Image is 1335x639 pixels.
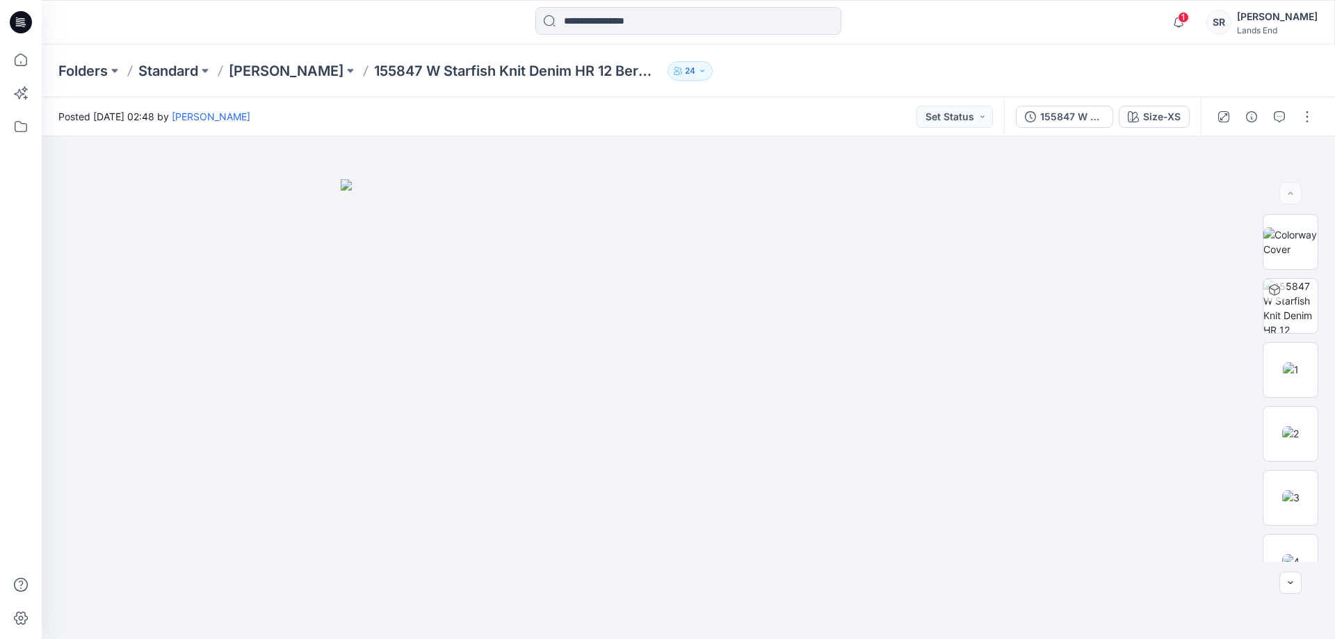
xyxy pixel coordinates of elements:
div: Lands End [1237,25,1318,35]
div: [PERSON_NAME] [1237,8,1318,25]
img: 2 [1282,426,1299,441]
button: 155847 W Starfish Knit Denim HR 12 Bermuda Short - Size run samples [1016,106,1113,128]
img: 155847 W Starfish Knit Denim HR 12 Bermuda Short - Size run samples Size-XS [1263,279,1318,333]
div: Size-XS [1143,109,1181,124]
div: SR [1206,10,1231,35]
a: [PERSON_NAME] [172,111,250,122]
img: 4 [1282,554,1300,569]
div: 155847 W Starfish Knit Denim HR 12 Bermuda Short - Size run samples [1040,109,1104,124]
button: Details [1240,106,1263,128]
img: Colorway Cover [1263,227,1318,257]
span: 1 [1178,12,1189,23]
img: 1 [1283,362,1299,377]
img: 3 [1282,490,1300,505]
a: [PERSON_NAME] [229,61,343,81]
span: Posted [DATE] 02:48 by [58,109,250,124]
p: 155847 W Starfish Knit Denim HR 12 Bermuda Short - Size run samples [374,61,662,81]
a: Standard [138,61,198,81]
a: Folders [58,61,108,81]
button: Size-XS [1119,106,1190,128]
p: 24 [685,63,695,79]
button: 24 [667,61,713,81]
